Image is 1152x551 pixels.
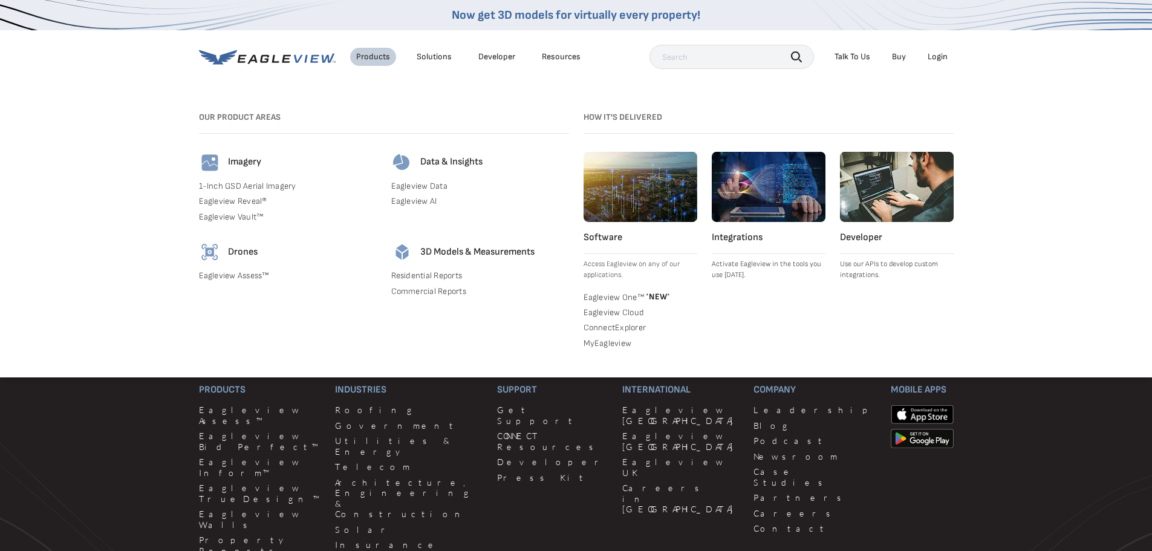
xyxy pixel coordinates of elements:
a: Government [335,420,483,431]
p: Access Eagleview on any of our applications. [584,259,697,281]
div: Products [356,51,390,62]
a: Developer [497,457,608,468]
a: Now get 3D models for virtually every property! [452,8,700,22]
span: NEW [644,292,670,302]
a: Eagleview [GEOGRAPHIC_DATA] [622,405,739,426]
a: CONNECT Resources [497,431,608,452]
h4: Developer [840,232,954,244]
a: Get Support [497,405,608,426]
img: apple-app-store.png [891,405,954,424]
a: Utilities & Energy [335,435,483,457]
img: data-icon.svg [391,152,413,174]
div: Login [928,51,948,62]
a: Press Kit [497,472,608,483]
img: 3d-models-icon.svg [391,241,413,263]
h3: Products [199,384,321,396]
a: Eagleview Inform™ [199,457,321,478]
input: Search [649,45,814,69]
a: Roofing [335,405,483,416]
a: Eagleview Vault™ [199,212,377,223]
h3: Support [497,384,608,396]
a: Solar [335,524,483,535]
a: Eagleview Reveal® [199,196,377,207]
h3: Industries [335,384,483,396]
a: Eagleview TrueDesign™ [199,483,321,504]
a: Developer Use our APIs to develop custom integrations. [840,152,954,281]
a: Eagleview Data [391,181,569,192]
a: Commercial Reports [391,286,569,297]
h4: 3D Models & Measurements [420,246,535,259]
a: Eagleview [GEOGRAPHIC_DATA] [622,431,739,452]
a: Eagleview UK [622,457,739,478]
div: Resources [542,51,581,62]
a: Podcast [753,435,876,446]
a: Newsroom [753,451,876,462]
p: Use our APIs to develop custom integrations. [840,259,954,281]
img: imagery-icon.svg [199,152,221,174]
div: Talk To Us [835,51,870,62]
h3: Our Product Areas [199,112,569,123]
h3: Mobile Apps [891,384,954,396]
a: Buy [892,51,906,62]
a: Eagleview AI [391,196,569,207]
a: Eagleview Assess™ [199,405,321,426]
a: Partners [753,492,876,503]
img: drones-icon.svg [199,241,221,263]
a: Developer [478,51,515,62]
a: 1-Inch GSD Aerial Imagery [199,181,377,192]
a: Contact [753,523,876,534]
img: integrations.webp [712,152,825,222]
a: Eagleview Cloud [584,307,697,318]
h3: How it's Delivered [584,112,954,123]
h4: Integrations [712,232,825,244]
a: Telecom [335,461,483,472]
a: Careers [753,508,876,519]
a: Careers in [GEOGRAPHIC_DATA] [622,483,739,515]
a: MyEagleview [584,338,697,349]
a: Integrations Activate Eagleview in the tools you use [DATE]. [712,152,825,281]
a: ConnectExplorer [584,322,697,333]
h4: Drones [228,246,258,259]
p: Activate Eagleview in the tools you use [DATE]. [712,259,825,281]
img: developer.webp [840,152,954,222]
a: Insurance [335,540,483,550]
a: Eagleview One™ *NEW* [584,290,697,302]
a: Architecture, Engineering & Construction [335,477,483,520]
h3: International [622,384,739,396]
h4: Data & Insights [420,156,483,169]
div: Solutions [417,51,452,62]
a: Eagleview Bid Perfect™ [199,431,321,452]
h4: Software [584,232,697,244]
a: Leadership [753,405,876,416]
h3: Company [753,384,876,396]
h4: Imagery [228,156,261,169]
img: software.webp [584,152,697,222]
a: Case Studies [753,466,876,487]
a: Eagleview Assess™ [199,270,377,281]
a: Eagleview Walls [199,509,321,530]
a: Blog [753,420,876,431]
a: Residential Reports [391,270,569,281]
